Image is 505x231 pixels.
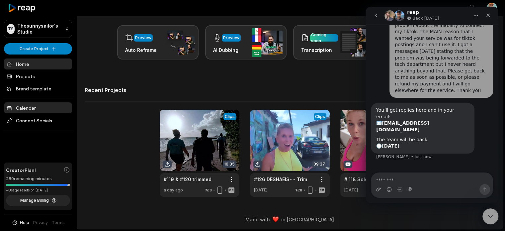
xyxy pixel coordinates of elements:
[4,102,72,113] a: Calendar
[311,32,337,44] div: Coming soon
[366,7,498,203] iframe: Intercom live chat
[6,195,70,206] button: Manage Billing
[4,58,72,69] a: Home
[125,47,157,54] h3: Auto Reframe
[482,208,498,224] iframe: Intercom live chat
[273,216,279,222] img: heart emoji
[254,176,307,183] a: #126 DESHAEIS- - Trim
[164,176,211,183] a: #119 & #120 trimmed
[6,188,70,193] div: *Usage resets on [DATE]
[17,23,62,35] p: Thesunnysailor's Studio
[4,115,72,127] span: Connect Socials
[164,30,195,56] img: auto_reframe.png
[85,87,126,93] h2: Recent Projects
[20,220,29,226] span: Help
[83,216,497,223] div: Made with in [GEOGRAPHIC_DATA]
[6,175,70,182] div: 289 remaining minutes
[223,35,239,41] div: Preview
[213,47,241,54] h3: AI Dubbing
[135,35,151,41] div: Preview
[4,71,72,82] a: Projects
[52,220,65,226] a: Terms
[252,28,283,57] img: ai_dubbing.png
[4,83,72,94] a: Brand template
[344,176,405,183] a: # 118 Solo and Red Skies. Never a good combination for the Sunny Sailor - Caribbean Highs and Lows
[7,24,15,34] div: TS
[12,220,29,226] button: Help
[340,28,371,57] img: transcription.png
[6,167,36,173] span: Creator Plan!
[33,220,48,226] a: Privacy
[4,43,72,55] button: Create Project
[301,47,338,54] h3: Transcription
